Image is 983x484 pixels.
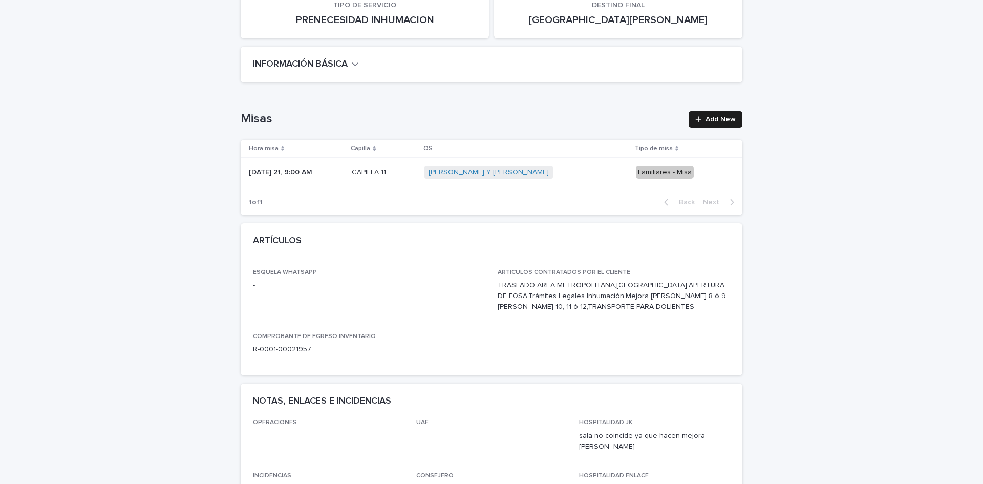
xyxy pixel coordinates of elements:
p: CAPILLA 11 [352,166,388,177]
button: Next [699,198,742,207]
span: TIPO DE SERVICIO [333,2,396,9]
tr: [DATE] 21, 9:00 AM[DATE] 21, 9:00 AM CAPILLA 11CAPILLA 11 [PERSON_NAME] Y [PERSON_NAME] Familiare... [241,158,742,187]
a: Add New [689,111,742,128]
p: - [253,431,404,441]
span: HOSPITALIDAD JK [579,419,632,426]
p: - [253,280,485,291]
span: Add New [706,116,736,123]
span: CONSEJERO [416,473,454,479]
p: sala no coincide ya que hacen mejora [PERSON_NAME] [579,431,730,452]
span: DESTINO FINAL [592,2,645,9]
p: PRENECESIDAD INHUMACION [253,14,477,26]
span: UAF [416,419,429,426]
span: ARTICULOS CONTRATADOS POR EL CLIENTE [498,269,630,276]
span: INCIDENCIAS [253,473,291,479]
a: [PERSON_NAME] Y [PERSON_NAME] [429,168,549,177]
p: Tipo de misa [635,143,673,154]
p: Capilla [351,143,370,154]
h2: ARTÍCULOS [253,236,302,247]
button: INFORMACIÓN BÁSICA [253,59,359,70]
button: Back [656,198,699,207]
p: OS [423,143,433,154]
h2: INFORMACIÓN BÁSICA [253,59,348,70]
p: Hora misa [249,143,279,154]
p: R-0001-00021957 [253,344,485,355]
span: COMPROBANTE DE EGRESO INVENTARIO [253,333,376,340]
p: [GEOGRAPHIC_DATA][PERSON_NAME] [506,14,730,26]
h2: NOTAS, ENLACES E INCIDENCIAS [253,396,391,407]
span: Next [703,199,725,206]
p: TRASLADO AREA METROPOLITANA,[GEOGRAPHIC_DATA],APERTURA DE FOSA,Trámites Legales Inhumación,Mejora... [498,280,730,312]
h1: Misas [241,112,682,127]
p: 1 of 1 [241,190,271,215]
p: [DATE] 21, 9:00 AM [249,166,314,177]
span: Back [673,199,695,206]
span: ESQUELA WHATSAPP [253,269,317,276]
span: OPERACIONES [253,419,297,426]
div: Familiares - Misa [636,166,694,179]
span: HOSPITALIDAD ENLACE [579,473,649,479]
p: - [416,431,567,441]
